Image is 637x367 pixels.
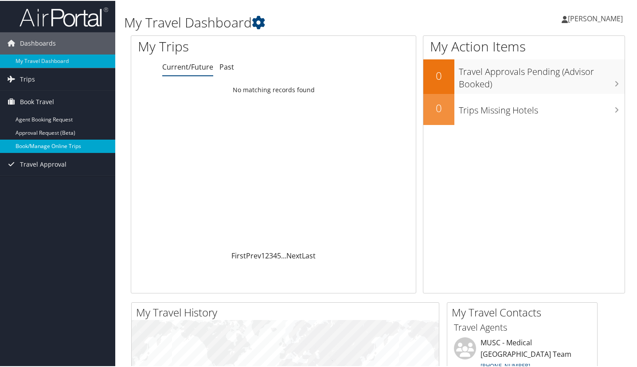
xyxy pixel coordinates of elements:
[459,99,625,116] h3: Trips Missing Hotels
[138,36,291,55] h1: My Trips
[423,67,454,82] h2: 0
[459,60,625,90] h3: Travel Approvals Pending (Advisor Booked)
[281,250,286,260] span: …
[562,4,632,31] a: [PERSON_NAME]
[265,250,269,260] a: 2
[131,81,416,97] td: No matching records found
[20,90,54,112] span: Book Travel
[277,250,281,260] a: 5
[20,152,66,175] span: Travel Approval
[273,250,277,260] a: 4
[261,250,265,260] a: 1
[423,100,454,115] h2: 0
[286,250,302,260] a: Next
[20,67,35,90] span: Trips
[136,304,439,319] h2: My Travel History
[423,59,625,93] a: 0Travel Approvals Pending (Advisor Booked)
[20,6,108,27] img: airportal-logo.png
[454,320,590,333] h3: Travel Agents
[302,250,316,260] a: Last
[20,31,56,54] span: Dashboards
[568,13,623,23] span: [PERSON_NAME]
[269,250,273,260] a: 3
[124,12,462,31] h1: My Travel Dashboard
[452,304,597,319] h2: My Travel Contacts
[231,250,246,260] a: First
[423,93,625,124] a: 0Trips Missing Hotels
[246,250,261,260] a: Prev
[423,36,625,55] h1: My Action Items
[219,61,234,71] a: Past
[162,61,213,71] a: Current/Future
